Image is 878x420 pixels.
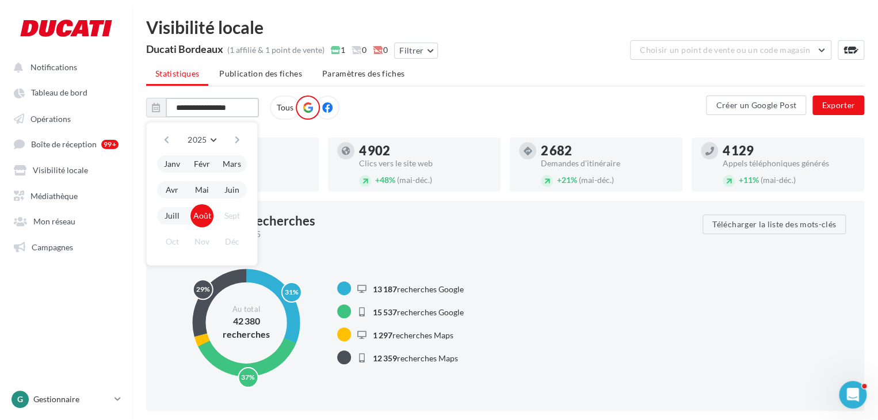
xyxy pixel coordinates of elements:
[30,62,77,72] span: Notifications
[352,44,367,56] span: 0
[190,204,213,227] button: Août
[33,394,110,405] p: Gestionnaire
[373,307,397,316] span: 15 537
[322,68,404,78] span: Paramètres des fiches
[373,284,397,293] span: 13 187
[373,284,464,293] span: recherches Google
[7,236,125,257] a: Campagnes
[812,96,864,115] button: Exporter
[331,44,345,56] span: 1
[394,43,438,59] button: Filtrer
[557,175,577,185] span: 21%
[32,242,73,251] span: Campagnes
[227,44,325,56] div: (1 affilié & 1 point de vente)
[373,353,458,362] span: recherches Maps
[723,144,855,157] div: 4 129
[739,175,743,185] span: +
[9,388,123,410] a: G Gestionnaire
[723,159,855,167] div: Appels téléphoniques générés
[839,381,866,408] iframe: Intercom live chat
[541,159,673,167] div: Demandes d'itinéraire
[101,140,119,149] div: 99+
[373,353,397,362] span: 12 359
[7,210,125,231] a: Mon réseau
[161,230,184,253] button: Oct
[640,45,810,55] span: Choisir un point de vente ou un code magasin
[161,178,184,201] button: Avr
[31,139,97,149] span: Boîte de réception
[7,108,125,128] a: Opérations
[190,230,213,253] button: Nov
[375,175,395,185] span: 48%
[190,178,213,201] button: Mai
[270,96,300,120] label: Tous
[219,68,302,78] span: Publication des fiches
[146,44,223,54] div: Ducati Bordeaux
[220,178,243,201] button: Juin
[17,394,23,405] span: G
[739,175,759,185] span: 11%
[373,307,464,316] span: recherches Google
[706,96,806,115] button: Créer un Google Post
[761,175,796,185] span: (mai-déc.)
[146,18,864,36] div: Visibilité locale
[183,132,220,148] button: 2025
[161,152,184,175] button: Janv
[630,40,831,60] button: Choisir un point de vente ou un code magasin
[33,216,75,226] span: Mon réseau
[7,82,125,102] a: Tableau de bord
[373,330,453,339] span: recherches Maps
[220,152,243,175] button: Mars
[557,175,562,185] span: +
[373,330,392,339] span: 1 297
[30,113,71,123] span: Opérations
[579,175,614,185] span: (mai-déc.)
[31,88,87,98] span: Tableau de bord
[359,159,491,167] div: Clics vers le site web
[190,152,213,175] button: Févr
[160,228,693,240] div: De janvier 2024 à août 2025
[375,175,380,185] span: +
[30,190,78,200] span: Médiathèque
[373,44,388,56] span: 0
[703,215,846,234] button: Télécharger la liste des mots-clés
[188,135,207,144] span: 2025
[220,230,243,253] button: Déc
[7,159,125,180] a: Visibilité locale
[359,144,491,157] div: 4 902
[220,204,243,227] button: Sept
[7,56,121,77] button: Notifications
[7,185,125,205] a: Médiathèque
[7,133,125,154] a: Boîte de réception 99+
[33,165,88,175] span: Visibilité locale
[397,175,432,185] span: (mai-déc.)
[541,144,673,157] div: 2 682
[161,204,184,227] button: Juill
